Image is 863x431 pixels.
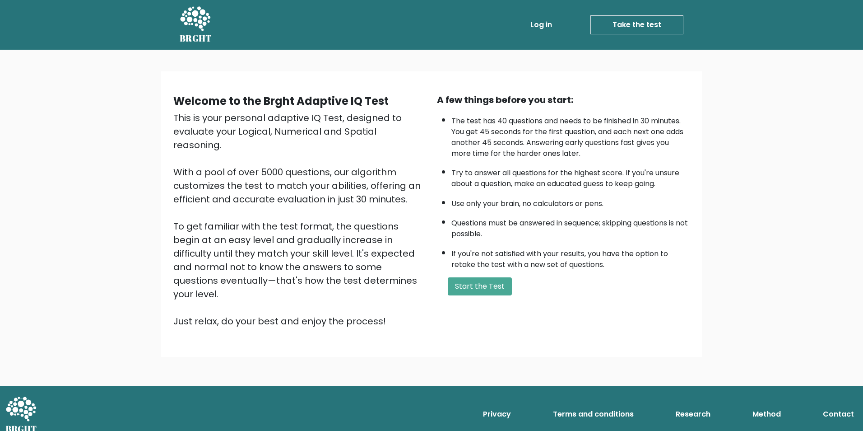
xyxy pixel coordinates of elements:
[451,194,690,209] li: Use only your brain, no calculators or pens.
[448,277,512,295] button: Start the Test
[451,163,690,189] li: Try to answer all questions for the highest score. If you're unsure about a question, make an edu...
[549,405,637,423] a: Terms and conditions
[180,4,212,46] a: BRGHT
[479,405,515,423] a: Privacy
[590,15,683,34] a: Take the test
[749,405,784,423] a: Method
[527,16,556,34] a: Log in
[451,111,690,159] li: The test has 40 questions and needs to be finished in 30 minutes. You get 45 seconds for the firs...
[672,405,714,423] a: Research
[437,93,690,107] div: A few things before you start:
[451,244,690,270] li: If you're not satisfied with your results, you have the option to retake the test with a new set ...
[819,405,858,423] a: Contact
[451,213,690,239] li: Questions must be answered in sequence; skipping questions is not possible.
[173,111,426,328] div: This is your personal adaptive IQ Test, designed to evaluate your Logical, Numerical and Spatial ...
[180,33,212,44] h5: BRGHT
[173,94,389,108] b: Welcome to the Brght Adaptive IQ Test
